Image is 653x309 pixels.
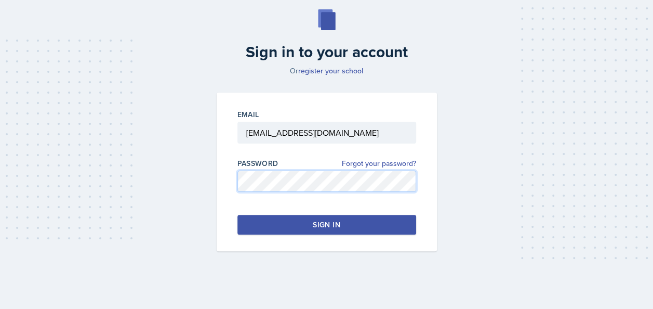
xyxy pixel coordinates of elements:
[210,66,443,76] p: Or
[237,122,416,144] input: Email
[342,158,416,169] a: Forgot your password?
[237,158,278,169] label: Password
[237,215,416,235] button: Sign in
[210,43,443,61] h2: Sign in to your account
[313,220,340,230] div: Sign in
[298,66,363,76] a: register your school
[237,109,259,120] label: Email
